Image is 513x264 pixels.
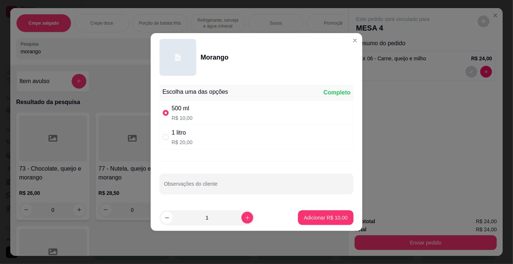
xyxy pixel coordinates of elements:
[241,212,253,224] button: increase-product-quantity
[172,114,193,122] p: R$ 10,00
[164,183,349,190] input: Observações do cliente
[323,88,351,97] div: Completo
[172,139,193,146] p: R$ 20,00
[172,104,193,113] div: 500 ml
[172,128,193,137] div: 1 litro
[162,88,228,96] div: Escolha uma das opções
[201,52,229,63] div: Morango
[304,214,348,221] p: Adicionar R$ 10,00
[349,35,361,46] button: Close
[298,210,354,225] button: Adicionar R$ 10,00
[161,212,173,224] button: decrease-product-quantity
